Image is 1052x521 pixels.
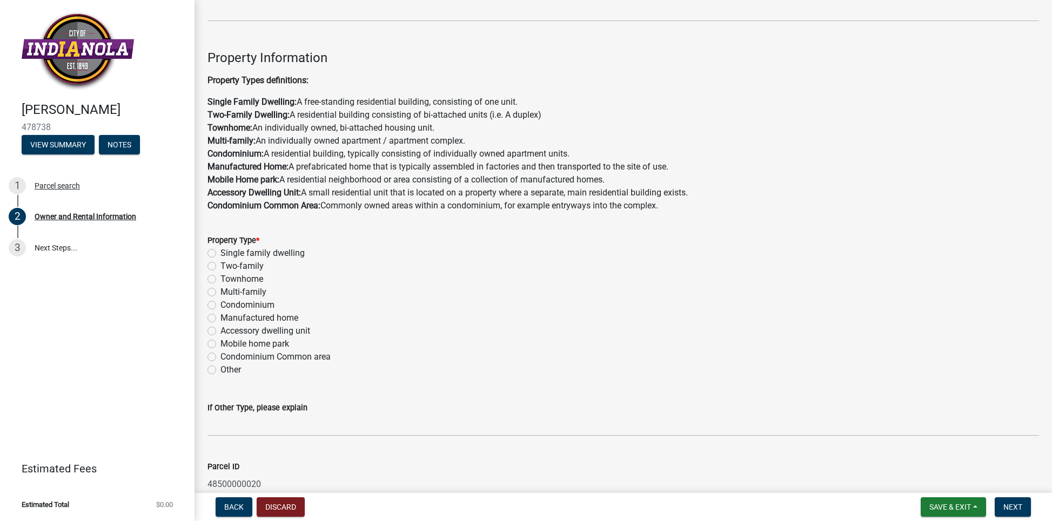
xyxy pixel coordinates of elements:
[207,75,309,85] strong: Property Types definitions:
[207,110,290,120] strong: Two-Family Dwelling:
[220,337,289,350] label: Mobile home park
[207,187,301,198] strong: Accessory Dwelling Unit:
[1003,503,1022,511] span: Next
[207,50,1039,66] h4: Property Information
[22,135,95,154] button: View Summary
[99,141,140,150] wm-modal-confirm: Notes
[995,497,1031,517] button: Next
[207,463,239,471] label: Parcel ID
[22,501,69,508] span: Estimated Total
[220,286,266,299] label: Multi-family
[220,350,331,363] label: Condominium Common area
[929,503,971,511] span: Save & Exit
[22,102,186,118] h4: [PERSON_NAME]
[224,503,244,511] span: Back
[207,404,307,412] label: If Other Type, please explain
[220,247,305,260] label: Single family dwelling
[207,200,320,211] strong: Condominium Common Area:
[9,458,177,479] a: Estimated Fees
[220,363,241,376] label: Other
[207,96,1039,212] p: A free-standing residential building, consisting of one unit. A residential building consisting o...
[220,260,264,273] label: Two-family
[207,123,252,133] strong: Townhome:
[207,148,264,159] strong: Condominium:
[99,135,140,154] button: Notes
[9,177,26,194] div: 1
[22,141,95,150] wm-modal-confirm: Summary
[156,501,173,508] span: $0.00
[220,324,310,337] label: Accessory dwelling unit
[216,497,252,517] button: Back
[207,161,289,172] strong: Manufactured Home:
[207,97,297,107] strong: Single Family Dwelling:
[220,312,298,324] label: Manufactured home
[35,213,136,220] div: Owner and Rental Information
[22,122,173,132] span: 478738
[257,497,305,517] button: Discard
[35,182,80,190] div: Parcel search
[220,273,263,286] label: Townhome
[9,239,26,256] div: 3
[22,11,134,91] img: City of Indianola, Iowa
[207,237,259,245] label: Property Type
[220,299,274,312] label: Condominium
[921,497,986,517] button: Save & Exit
[9,208,26,225] div: 2
[207,136,256,146] strong: Multi-family:
[207,174,279,185] strong: Mobile Home park:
